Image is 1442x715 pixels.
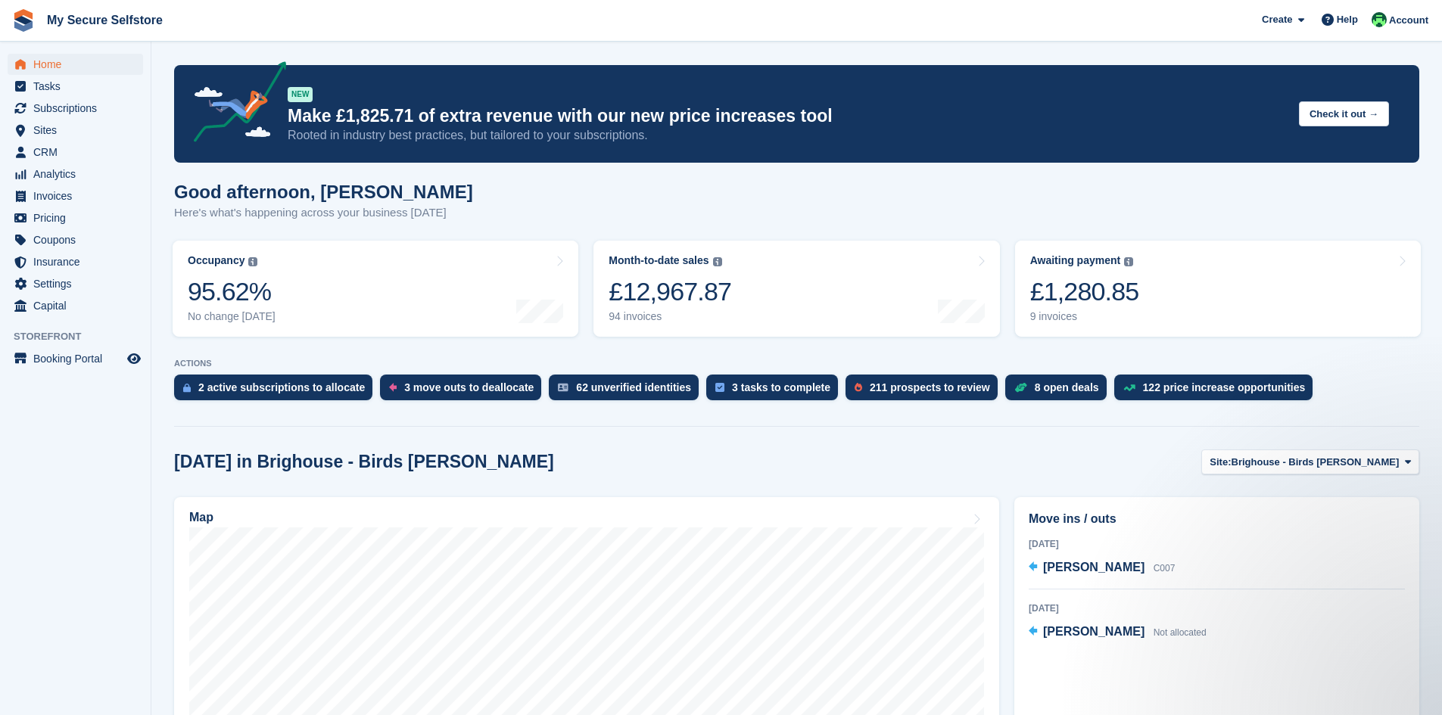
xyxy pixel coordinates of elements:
span: C007 [1154,563,1176,574]
div: 94 invoices [609,310,731,323]
a: [PERSON_NAME] C007 [1029,558,1175,578]
a: menu [8,207,143,228]
span: Not allocated [1154,627,1207,638]
a: menu [8,141,143,163]
span: Brighouse - Birds [PERSON_NAME] [1232,455,1400,470]
p: ACTIONS [174,359,1419,368]
a: menu [8,120,143,141]
span: Sites [33,120,124,141]
a: [PERSON_NAME] Not allocated [1029,623,1207,642]
h2: Map [189,511,213,524]
span: Storefront [14,329,151,344]
a: 2 active subscriptions to allocate [174,375,380,408]
a: menu [8,251,143,272]
span: Site: [1210,455,1231,470]
h2: [DATE] in Brighouse - Birds [PERSON_NAME] [174,452,554,472]
a: menu [8,54,143,75]
a: menu [8,273,143,294]
span: Coupons [33,229,124,250]
span: Pricing [33,207,124,228]
span: Account [1389,13,1428,28]
a: 122 price increase opportunities [1114,375,1321,408]
a: 8 open deals [1005,375,1114,408]
a: menu [8,163,143,185]
a: menu [8,295,143,316]
a: menu [8,229,143,250]
div: 211 prospects to review [870,381,990,393]
img: prospect-51fa495bee0391a8d652442698ab0144808aea92771e9ea1ae160a38d050c398.svg [855,383,862,392]
a: menu [8,185,143,207]
button: Check it out → [1299,101,1389,126]
h1: Good afternoon, [PERSON_NAME] [174,182,473,202]
a: menu [8,348,143,369]
a: Month-to-date sales £12,967.87 94 invoices [593,241,999,337]
div: Occupancy [188,254,244,267]
span: Analytics [33,163,124,185]
span: Settings [33,273,124,294]
span: Invoices [33,185,124,207]
img: active_subscription_to_allocate_icon-d502201f5373d7db506a760aba3b589e785aa758c864c3986d89f69b8ff3... [183,383,191,393]
span: [PERSON_NAME] [1043,625,1145,638]
p: Make £1,825.71 of extra revenue with our new price increases tool [288,105,1287,127]
span: Help [1337,12,1358,27]
div: NEW [288,87,313,102]
div: Month-to-date sales [609,254,709,267]
img: move_outs_to_deallocate_icon-f764333ba52eb49d3ac5e1228854f67142a1ed5810a6f6cc68b1a99e826820c5.svg [389,383,397,392]
img: icon-info-grey-7440780725fd019a000dd9b08b2336e03edf1995a4989e88bcd33f0948082b44.svg [1124,257,1133,266]
div: 2 active subscriptions to allocate [198,381,365,393]
span: [PERSON_NAME] [1043,561,1145,574]
p: Rooted in industry best practices, but tailored to your subscriptions. [288,127,1287,144]
a: 62 unverified identities [549,375,706,408]
a: 3 tasks to complete [706,375,846,408]
div: 62 unverified identities [576,381,691,393]
div: 9 invoices [1030,310,1139,323]
img: icon-info-grey-7440780725fd019a000dd9b08b2336e03edf1995a4989e88bcd33f0948082b44.svg [248,257,257,266]
img: price-adjustments-announcement-icon-8257ccfd72463d97f412b2fc003d46551f7dbcb40ab6d574587a9cd5c0d94... [181,61,287,148]
div: £1,280.85 [1030,276,1139,307]
div: [DATE] [1029,602,1405,615]
div: 3 tasks to complete [732,381,830,393]
button: Site: Brighouse - Birds [PERSON_NAME] [1201,449,1419,474]
span: CRM [33,141,124,163]
div: 95.62% [188,276,276,307]
a: 211 prospects to review [846,375,1005,408]
span: Tasks [33,76,124,97]
span: Subscriptions [33,98,124,119]
img: Vickie Wedge [1372,12,1387,27]
img: price_increase_opportunities-93ffe204e8149a01c8c9dc8f82e8f89637d9d84a8eef4429ea346261dce0b2c0.svg [1123,384,1135,391]
img: deal-1b604bf984904fb50ccaf53a9ad4b4a5d6e5aea283cecdc64d6e3604feb123c2.svg [1014,382,1027,393]
img: stora-icon-8386f47178a22dfd0bd8f6a31ec36ba5ce8667c1dd55bd0f319d3a0aa187defe.svg [12,9,35,32]
a: My Secure Selfstore [41,8,169,33]
a: 3 move outs to deallocate [380,375,549,408]
span: Create [1262,12,1292,27]
span: Capital [33,295,124,316]
div: No change [DATE] [188,310,276,323]
div: 122 price increase opportunities [1143,381,1306,393]
div: [DATE] [1029,537,1405,551]
a: Occupancy 95.62% No change [DATE] [173,241,578,337]
a: Preview store [125,350,143,368]
a: Awaiting payment £1,280.85 9 invoices [1015,241,1421,337]
div: Awaiting payment [1030,254,1121,267]
span: Home [33,54,124,75]
div: £12,967.87 [609,276,731,307]
div: 3 move outs to deallocate [404,381,534,393]
p: Here's what's happening across your business [DATE] [174,204,473,222]
div: 8 open deals [1035,381,1099,393]
span: Booking Portal [33,348,124,369]
span: Insurance [33,251,124,272]
img: verify_identity-adf6edd0f0f0b5bbfe63781bf79b02c33cf7c696d77639b501bdc392416b5a36.svg [558,383,568,392]
a: menu [8,76,143,97]
h2: Move ins / outs [1029,510,1405,528]
img: icon-info-grey-7440780725fd019a000dd9b08b2336e03edf1995a4989e88bcd33f0948082b44.svg [713,257,722,266]
a: menu [8,98,143,119]
img: task-75834270c22a3079a89374b754ae025e5fb1db73e45f91037f5363f120a921f8.svg [715,383,724,392]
